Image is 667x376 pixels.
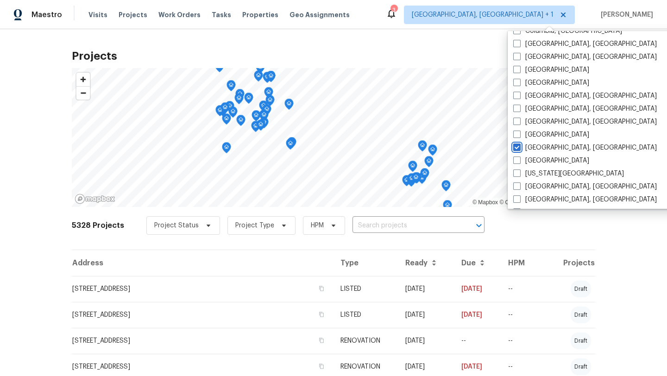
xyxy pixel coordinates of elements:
div: Map marker [215,105,225,119]
span: Geo Assignments [289,10,350,19]
div: draft [571,307,591,323]
div: Map marker [234,93,244,107]
a: OpenStreetMap [499,199,544,206]
span: Visits [88,10,107,19]
th: HPM [501,250,538,276]
label: [GEOGRAPHIC_DATA], [GEOGRAPHIC_DATA] [513,143,657,152]
td: [DATE] [398,328,454,354]
canvas: Map [72,68,595,207]
div: Map marker [222,142,231,157]
div: Map marker [215,61,224,75]
div: draft [571,281,591,297]
label: [GEOGRAPHIC_DATA], [GEOGRAPHIC_DATA] [513,91,657,100]
td: LISTED [333,276,398,302]
div: Map marker [256,62,265,76]
td: [STREET_ADDRESS] [72,328,333,354]
button: Copy Address [317,284,326,293]
label: [GEOGRAPHIC_DATA], [GEOGRAPHIC_DATA] [513,117,657,126]
div: Map marker [251,121,260,135]
div: Map marker [235,89,245,103]
th: Ready [398,250,454,276]
div: Map marker [418,140,427,155]
div: Map marker [259,110,269,124]
label: [GEOGRAPHIC_DATA] [513,78,589,88]
div: Map marker [402,175,411,189]
span: HPM [311,221,324,230]
div: Map marker [407,173,416,188]
label: [GEOGRAPHIC_DATA] [513,208,589,217]
span: [GEOGRAPHIC_DATA], [GEOGRAPHIC_DATA] + 1 [412,10,554,19]
div: Map marker [266,71,276,85]
th: Projects [538,250,595,276]
button: Copy Address [317,336,326,345]
a: Mapbox [472,199,498,206]
th: Address [72,250,333,276]
div: Map marker [286,138,295,153]
span: Work Orders [158,10,201,19]
div: Map marker [284,99,294,113]
td: [DATE] [454,302,501,328]
label: [GEOGRAPHIC_DATA] [513,130,589,139]
input: Search projects [352,219,459,233]
div: Map marker [424,156,434,170]
span: Project Status [154,221,199,230]
div: Map marker [264,87,273,101]
td: [DATE] [398,302,454,328]
td: [STREET_ADDRESS] [72,276,333,302]
div: Map marker [228,107,238,121]
div: Map marker [287,137,296,151]
h2: 5328 Projects [72,221,124,230]
div: Map marker [443,200,452,214]
span: Projects [119,10,147,19]
button: Open [472,219,485,232]
div: draft [571,332,591,349]
button: Zoom out [76,86,90,100]
span: Properties [242,10,278,19]
div: Map marker [259,100,268,115]
label: [GEOGRAPHIC_DATA], [GEOGRAPHIC_DATA] [513,39,657,49]
td: -- [454,328,501,354]
th: Type [333,250,398,276]
label: [GEOGRAPHIC_DATA], [GEOGRAPHIC_DATA] [513,52,657,62]
label: [GEOGRAPHIC_DATA], [GEOGRAPHIC_DATA] [513,182,657,191]
button: Copy Address [317,362,326,370]
td: -- [501,328,538,354]
div: Map marker [262,104,271,119]
td: LISTED [333,302,398,328]
label: [GEOGRAPHIC_DATA], [GEOGRAPHIC_DATA] [513,104,657,113]
h2: Projects [72,51,595,61]
div: Map marker [420,168,429,182]
div: Map marker [411,172,421,187]
td: [DATE] [454,276,501,302]
div: 3 [390,6,397,15]
label: Columbia, [GEOGRAPHIC_DATA] [513,26,622,36]
div: Map marker [222,113,231,128]
td: -- [501,276,538,302]
div: Map marker [441,180,451,194]
label: [GEOGRAPHIC_DATA], [GEOGRAPHIC_DATA] [513,195,657,204]
th: Due [454,250,501,276]
span: Project Type [235,221,274,230]
button: Zoom in [76,73,90,86]
td: -- [501,302,538,328]
td: [DATE] [398,276,454,302]
label: [GEOGRAPHIC_DATA] [513,156,589,165]
div: Map marker [225,101,234,115]
div: Map marker [428,144,437,159]
div: Map marker [408,161,417,175]
td: [STREET_ADDRESS] [72,302,333,328]
label: [GEOGRAPHIC_DATA] [513,65,589,75]
div: Map marker [254,70,263,85]
div: draft [571,358,591,375]
div: Map marker [236,115,245,129]
div: Map marker [244,93,253,107]
label: [US_STATE][GEOGRAPHIC_DATA] [513,169,624,178]
button: Copy Address [317,310,326,319]
div: Map marker [256,119,265,134]
span: Tasks [212,12,231,18]
span: [PERSON_NAME] [597,10,653,19]
a: Mapbox homepage [75,194,115,204]
span: Zoom out [76,87,90,100]
span: Maestro [31,10,62,19]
